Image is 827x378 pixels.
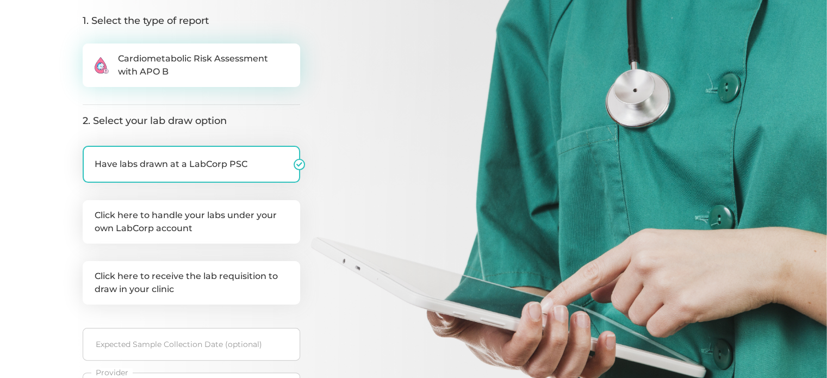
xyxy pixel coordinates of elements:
input: Select date [83,328,300,361]
label: Click here to receive the lab requisition to draw in your clinic [83,261,300,305]
legend: 1. Select the type of report [83,15,300,31]
label: Have labs drawn at a LabCorp PSC [83,146,300,183]
span: Cardiometabolic Risk Assessment with APO B [118,52,288,78]
label: Click here to handle your labs under your own LabCorp account [83,200,300,244]
legend: 2. Select your lab draw option [83,114,300,128]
